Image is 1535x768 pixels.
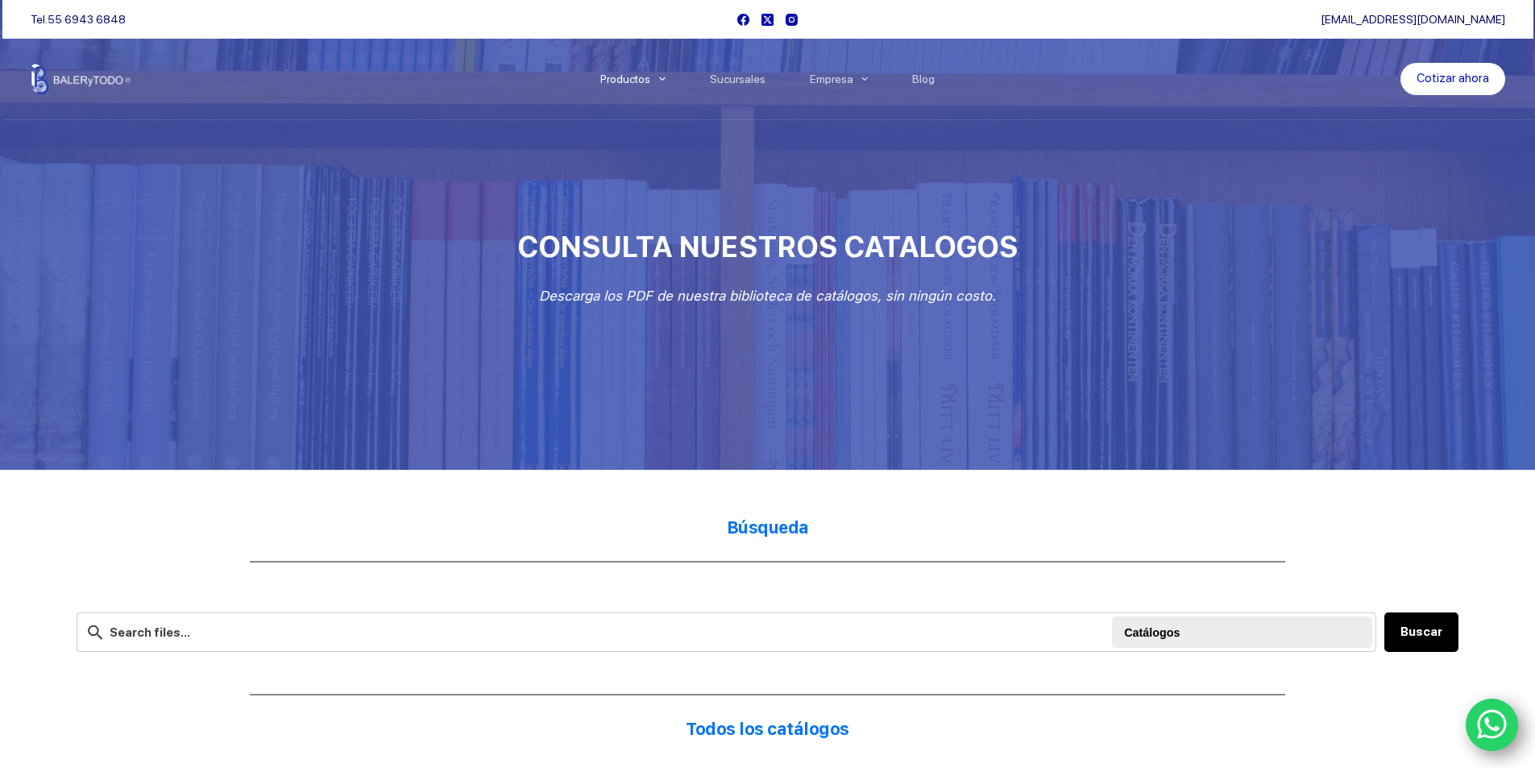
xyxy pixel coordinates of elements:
[1384,612,1458,652] button: Buscar
[727,517,809,538] strong: Búsqueda
[31,64,131,94] img: Balerytodo
[85,622,106,642] img: search-24.svg
[737,14,749,26] a: Facebook
[1466,699,1519,752] a: WhatsApp
[761,14,774,26] a: X (Twitter)
[77,612,1376,652] input: Search files...
[686,719,849,739] strong: Todos los catálogos
[31,13,126,26] span: Tel.
[786,14,798,26] a: Instagram
[48,13,126,26] a: 55 6943 6848
[517,230,1018,264] span: CONSULTA NUESTROS CATALOGOS
[1400,63,1505,95] a: Cotizar ahora
[1321,13,1505,26] a: [EMAIL_ADDRESS][DOMAIN_NAME]
[539,288,996,304] em: Descarga los PDF de nuestra biblioteca de catálogos, sin ningún costo.
[578,39,957,119] nav: Menu Principal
